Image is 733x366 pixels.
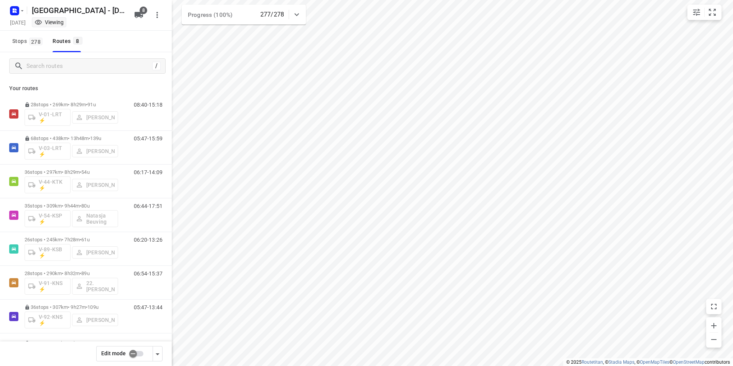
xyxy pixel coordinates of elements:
p: 06:54-15:37 [134,270,163,277]
span: • [80,203,81,209]
p: 28 stops • 290km • 8h32m [25,270,118,276]
div: Routes [53,36,84,46]
span: 278 [29,38,43,45]
p: 35 stops • 309km • 9h44m [25,203,118,209]
div: You are currently in view mode. To make any changes, go to edit project. [35,18,64,26]
span: 8 [73,37,82,45]
p: 36 stops • 297km • 8h29m [25,169,118,175]
p: 08:40-15:18 [134,102,163,108]
span: Progress (100%) [188,12,232,18]
button: Map settings [689,5,704,20]
p: 277/278 [260,10,284,19]
span: • [86,304,87,310]
span: 8 [140,7,147,14]
button: 8 [131,7,146,23]
p: 28 stops • 269km • 8h29m [25,102,118,107]
p: 05:47-15:59 [134,135,163,142]
span: • [89,135,90,141]
p: 21 stops • 374km • 7h56m [25,340,118,346]
span: • [86,102,87,107]
p: 06:20-13:26 [134,237,163,243]
button: More [150,7,165,23]
a: OpenStreetMap [673,359,705,365]
span: • [80,237,81,242]
span: Stops [12,36,45,46]
div: Driver app settings [153,349,162,358]
p: 06:31-14:30 [134,340,163,346]
button: Fit zoom [705,5,720,20]
div: small contained button group [687,5,721,20]
a: OpenMapTiles [640,359,669,365]
span: • [86,340,87,346]
span: 80u [81,203,89,209]
p: 68 stops • 438km • 13h48m [25,135,118,141]
span: • [80,169,81,175]
p: 06:44-17:51 [134,203,163,209]
p: 26 stops • 245km • 7h28m [25,237,118,242]
li: © 2025 , © , © © contributors [566,359,730,365]
div: / [152,62,161,70]
a: Stadia Maps [608,359,634,365]
span: 61u [81,237,89,242]
span: • [80,270,81,276]
p: 05:47-13:44 [134,304,163,310]
span: 54u [81,169,89,175]
span: 89u [81,270,89,276]
span: Edit mode [101,350,126,356]
p: 36 stops • 307km • 9h27m [25,304,118,310]
input: Search routes [26,60,152,72]
span: 109u [87,304,99,310]
span: 91u [87,102,95,107]
p: 06:17-14:09 [134,169,163,175]
div: Progress (100%)277/278 [182,5,306,25]
span: 139u [90,135,101,141]
p: Your routes [9,84,163,92]
span: 49u [87,340,95,346]
a: Routetitan [582,359,603,365]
